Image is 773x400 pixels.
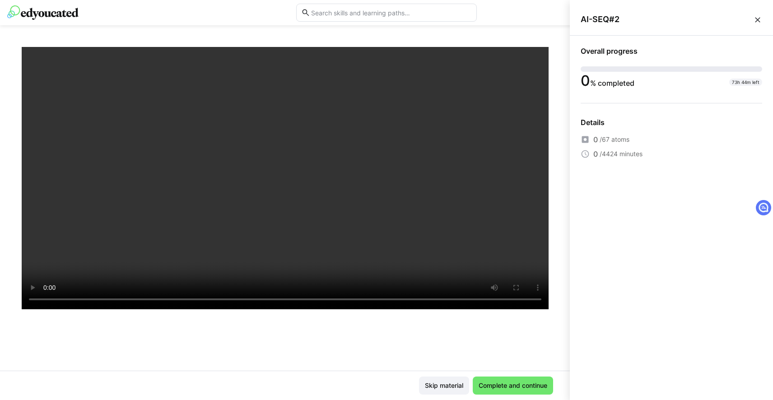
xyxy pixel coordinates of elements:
[593,149,598,159] span: 0
[424,381,465,390] span: Skip material
[581,118,762,127] div: Details
[310,9,472,17] input: Search skills and learning paths…
[581,14,753,24] span: AI-SEQ#2
[477,381,549,390] span: Complete and continue
[419,377,469,395] button: Skip material
[600,135,629,144] span: /67 atoms
[581,72,590,89] span: 0
[581,75,634,88] div: % completed
[581,47,762,56] div: Overall progress
[473,377,553,395] button: Complete and continue
[729,79,762,86] div: 73h 44m left
[593,134,598,145] span: 0
[600,149,643,158] span: /4424 minutes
